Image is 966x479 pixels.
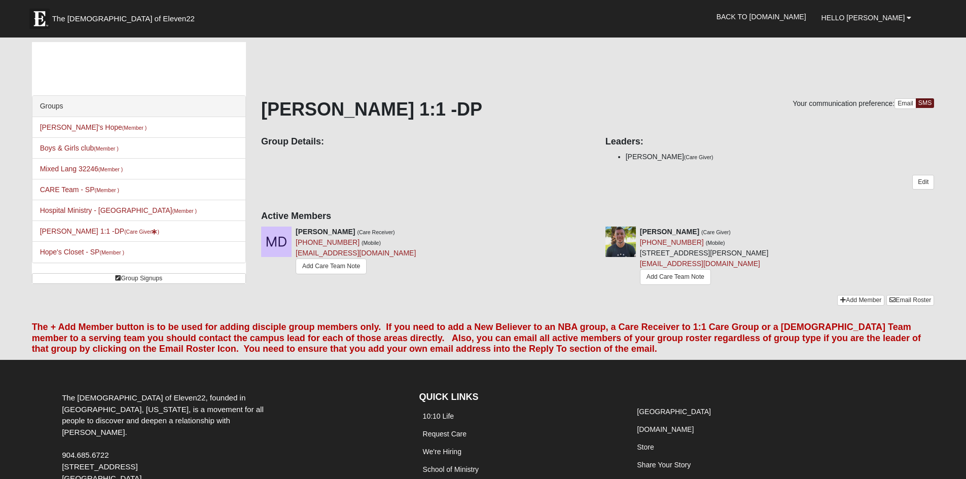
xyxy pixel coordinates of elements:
[296,238,360,246] a: [PHONE_NUMBER]
[40,206,197,214] a: Hospital Ministry - [GEOGRAPHIC_DATA](Member )
[701,229,731,235] small: (Care Giver)
[40,186,119,194] a: CARE Team - SP(Member )
[357,229,395,235] small: (Care Receiver)
[122,125,147,131] small: (Member )
[40,165,123,173] a: Mixed Lang 32246(Member )
[296,228,355,236] strong: [PERSON_NAME]
[640,228,699,236] strong: [PERSON_NAME]
[684,154,713,160] small: (Care Giver)
[40,227,159,235] a: [PERSON_NAME] 1:1 -DP(Care Giver)
[626,152,935,162] li: [PERSON_NAME]
[40,248,124,256] a: Hope's Closet - SP(Member )
[95,187,119,193] small: (Member )
[640,269,711,285] a: Add Care Team Note
[98,166,123,172] small: (Member )
[895,98,916,109] a: Email
[814,5,919,30] a: Hello [PERSON_NAME]
[40,144,119,152] a: Boys & Girls club(Member )
[706,240,725,246] small: (Mobile)
[261,136,590,148] h4: Group Details:
[423,430,467,438] a: Request Care
[362,240,381,246] small: (Mobile)
[261,211,934,222] h4: Active Members
[124,229,159,235] small: (Care Giver )
[296,259,367,274] a: Add Care Team Note
[640,238,704,246] a: [PHONE_NUMBER]
[637,408,711,416] a: [GEOGRAPHIC_DATA]
[24,4,227,29] a: The [DEMOGRAPHIC_DATA] of Eleven22
[709,4,814,29] a: Back to [DOMAIN_NAME]
[52,14,195,24] span: The [DEMOGRAPHIC_DATA] of Eleven22
[912,175,934,190] a: Edit
[172,208,196,214] small: (Member )
[32,273,246,284] a: Group Signups
[99,249,124,255] small: (Member )
[94,145,118,152] small: (Member )
[640,227,769,287] div: [STREET_ADDRESS][PERSON_NAME]
[886,295,934,306] a: Email Roster
[821,14,905,22] span: Hello [PERSON_NAME]
[837,295,884,306] a: Add Member
[605,136,935,148] h4: Leaders:
[40,123,147,131] a: [PERSON_NAME]'s Hope(Member )
[637,425,694,433] a: [DOMAIN_NAME]
[419,392,619,403] h4: QUICK LINKS
[916,98,935,108] a: SMS
[296,249,416,257] a: [EMAIL_ADDRESS][DOMAIN_NAME]
[29,9,50,29] img: Eleven22 logo
[637,443,654,451] a: Store
[32,96,245,117] div: Groups
[640,260,760,268] a: [EMAIL_ADDRESS][DOMAIN_NAME]
[423,412,454,420] a: 10:10 Life
[261,98,934,120] h1: [PERSON_NAME] 1:1 -DP
[793,99,895,107] span: Your communication preference:
[32,322,921,354] font: The + Add Member button is to be used for adding disciple group members only. If you need to add ...
[423,448,461,456] a: We're Hiring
